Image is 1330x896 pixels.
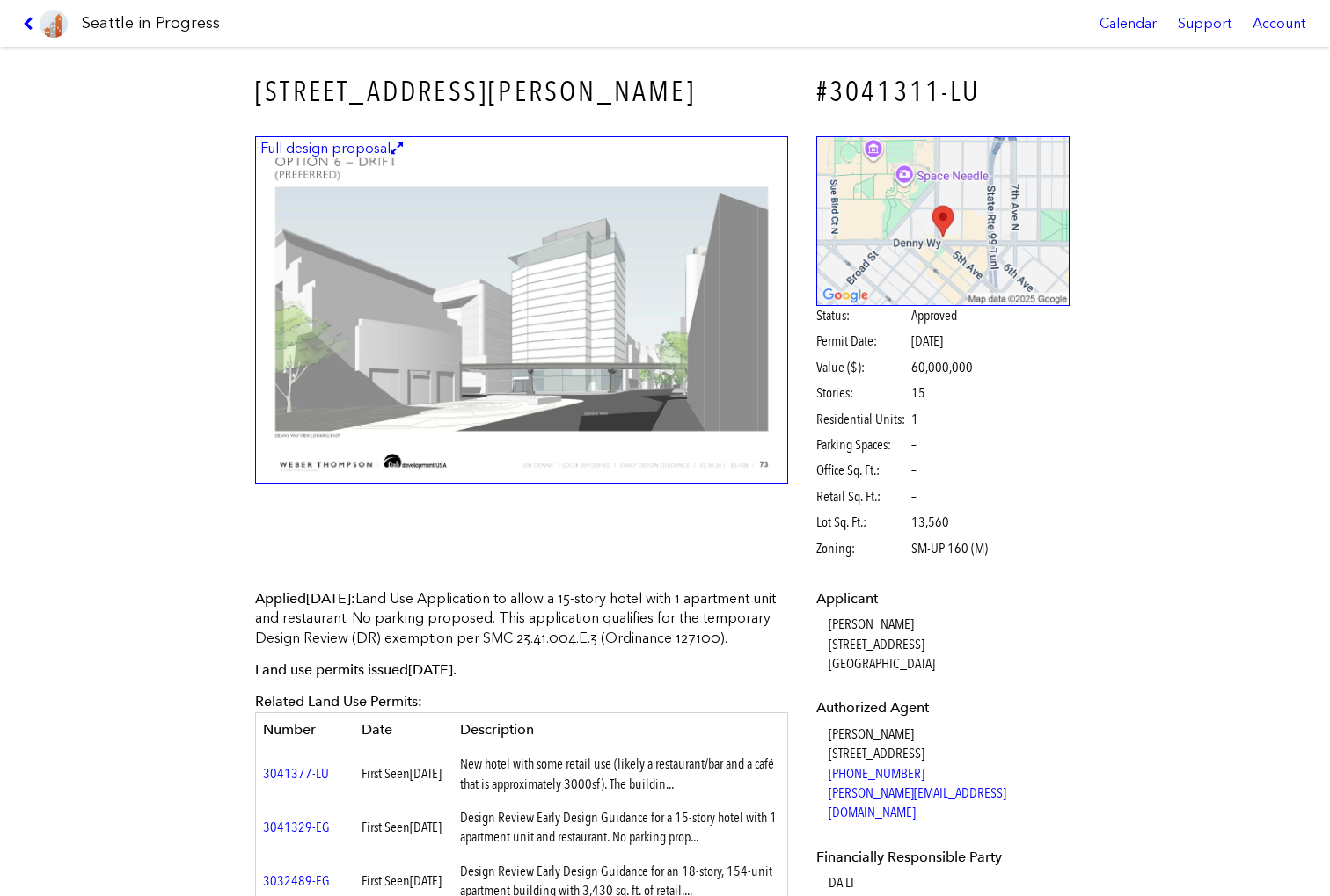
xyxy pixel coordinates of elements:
[255,693,422,710] span: Related Land Use Permits:
[82,12,220,34] h1: Seattle in Progress
[829,765,924,782] a: [PHONE_NUMBER]
[816,136,1071,306] img: staticmap
[410,872,442,889] span: [DATE]
[816,487,909,506] span: Retail Sq. Ft.:
[911,487,917,506] span: –
[453,712,788,747] th: Description
[263,765,329,782] a: 3041377-LU
[911,383,925,403] span: 15
[911,332,943,349] span: [DATE]
[816,848,1071,867] dt: Financially Responsible Party
[816,306,909,325] span: Status:
[258,139,406,158] figcaption: Full design proposal
[911,410,918,429] span: 1
[256,712,354,747] th: Number
[816,410,909,429] span: Residential Units:
[255,590,355,607] span: Applied :
[40,10,68,38] img: favicon-96x96.png
[354,712,453,747] th: Date
[354,801,453,855] td: First Seen
[911,358,973,377] span: 60,000,000
[816,435,909,455] span: Parking Spaces:
[453,747,788,801] td: New hotel with some retail use (likely a restaurant/bar and a café that is approximately 3000sf)....
[816,72,1071,112] h4: #3041311-LU
[408,661,453,678] span: [DATE]
[911,539,988,558] span: SM-UP 160 (M)
[255,589,788,648] p: Land Use Application to allow a 15-story hotel with 1 apartment unit and restaurant. No parking p...
[816,513,909,532] span: Lot Sq. Ft.:
[911,306,957,325] span: Approved
[453,801,788,855] td: Design Review Early Design Guidance for a 15-story hotel with 1 apartment unit and restaurant. No...
[911,513,949,532] span: 13,560
[829,725,1071,823] dd: [PERSON_NAME] [STREET_ADDRESS]
[816,589,1071,608] dt: Applicant
[255,136,788,484] img: 73.jpg
[263,872,330,889] a: 3032489-EG
[816,461,909,480] span: Office Sq. Ft.:
[911,461,917,480] span: –
[255,72,788,112] h3: [STREET_ADDRESS][PERSON_NAME]
[911,435,917,455] span: –
[816,358,909,377] span: Value ($):
[306,590,351,607] span: [DATE]
[829,615,1071,674] dd: [PERSON_NAME] [STREET_ADDRESS] [GEOGRAPHIC_DATA]
[410,765,442,782] span: [DATE]
[263,819,330,835] a: 3041329-EG
[255,660,788,680] p: Land use permits issued .
[816,539,909,558] span: Zoning:
[255,136,788,484] a: Full design proposal
[816,698,1071,718] dt: Authorized Agent
[410,819,442,835] span: [DATE]
[816,331,909,351] span: Permit Date:
[354,747,453,801] td: First Seen
[816,383,909,403] span: Stories:
[829,784,1006,820] a: [PERSON_NAME][EMAIL_ADDRESS][DOMAIN_NAME]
